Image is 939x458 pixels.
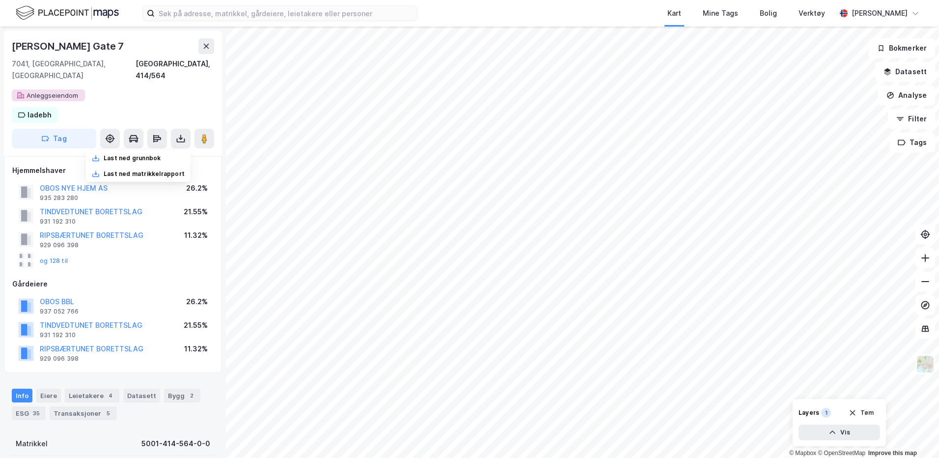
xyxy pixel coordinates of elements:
[50,406,117,420] div: Transaksjoner
[155,6,417,21] input: Søk på adresse, matrikkel, gårdeiere, leietakere eller personer
[878,86,935,105] button: Analyse
[12,58,136,82] div: 7041, [GEOGRAPHIC_DATA], [GEOGRAPHIC_DATA]
[12,165,214,176] div: Hjemmelshaver
[12,278,214,290] div: Gårdeiere
[40,241,79,249] div: 929 096 398
[40,355,79,363] div: 929 096 398
[184,206,208,218] div: 21.55%
[12,129,96,148] button: Tag
[12,38,126,54] div: [PERSON_NAME] Gate 7
[890,411,939,458] div: Kontrollprogram for chat
[869,38,935,58] button: Bokmerker
[104,154,161,162] div: Last ned grunnbok
[136,58,214,82] div: [GEOGRAPHIC_DATA], 414/564
[141,438,210,450] div: 5001-414-564-0-0
[789,450,816,457] a: Mapbox
[890,411,939,458] iframe: Chat Widget
[842,405,880,421] button: Tøm
[818,450,865,457] a: OpenStreetMap
[889,133,935,152] button: Tags
[703,7,738,19] div: Mine Tags
[12,406,46,420] div: ESG
[799,425,880,440] button: Vis
[106,391,115,401] div: 4
[187,391,196,401] div: 2
[40,194,78,202] div: 935 283 280
[799,7,825,19] div: Verktøy
[12,389,32,402] div: Info
[123,389,160,402] div: Datasett
[186,296,208,308] div: 26.2%
[103,408,113,418] div: 5
[40,308,79,315] div: 937 052 766
[875,62,935,82] button: Datasett
[667,7,681,19] div: Kart
[164,389,200,402] div: Bygg
[852,7,908,19] div: [PERSON_NAME]
[868,450,917,457] a: Improve this map
[916,355,935,373] img: Z
[16,4,119,22] img: logo.f888ab2527a4732fd821a326f86c7f29.svg
[184,319,208,331] div: 21.55%
[799,409,819,417] div: Layers
[184,229,208,241] div: 11.32%
[28,109,52,121] div: ladebh
[40,331,76,339] div: 931 192 310
[40,218,76,226] div: 931 192 310
[16,438,48,450] div: Matrikkel
[36,389,61,402] div: Eiere
[104,170,185,178] div: Last ned matrikkelrapport
[186,182,208,194] div: 26.2%
[821,408,831,418] div: 1
[184,343,208,355] div: 11.32%
[31,408,42,418] div: 35
[65,389,119,402] div: Leietakere
[760,7,777,19] div: Bolig
[888,109,935,129] button: Filter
